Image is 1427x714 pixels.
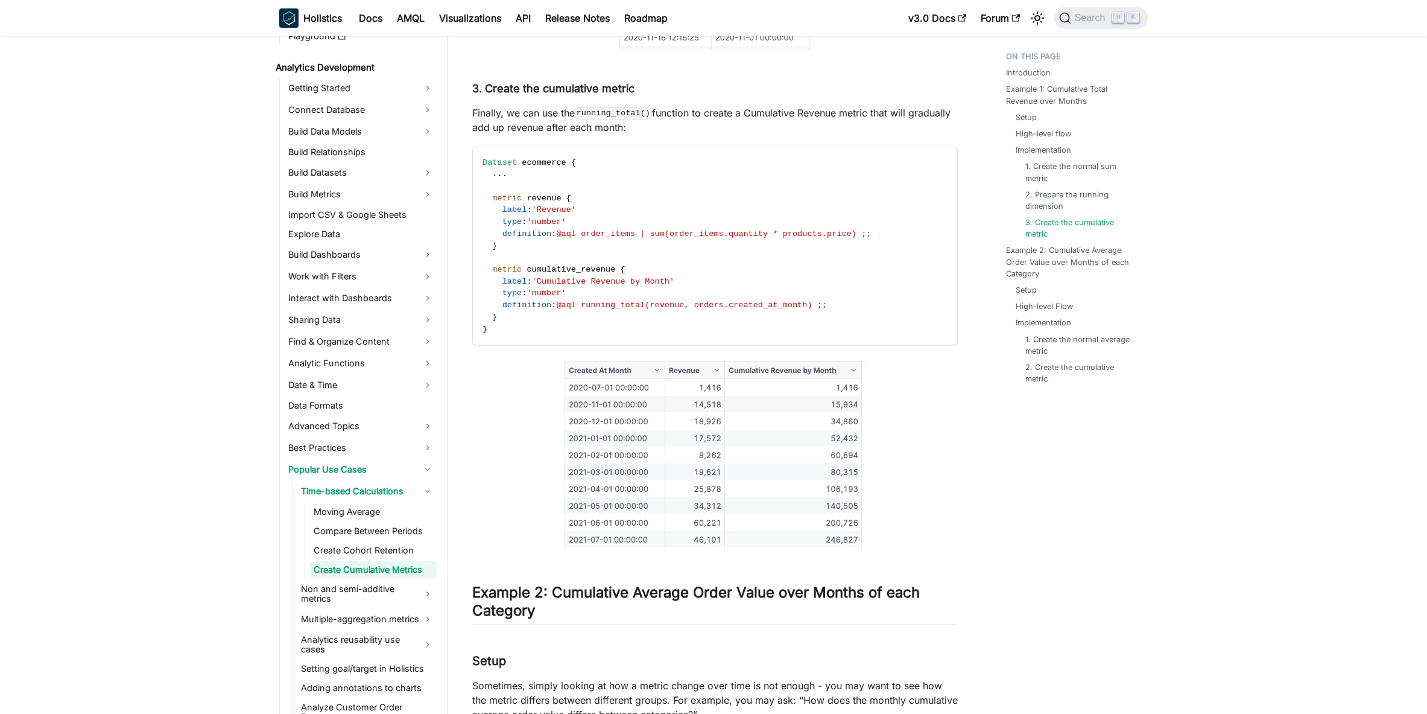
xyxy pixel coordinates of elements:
[285,78,437,98] a: Getting Started
[279,8,299,28] img: Holistics
[527,265,615,274] span: cumulative_revenue
[492,313,497,322] span: }
[1025,161,1131,183] a: 1. Create the normal sum metric
[1112,12,1124,23] kbd: ⌘
[285,185,437,204] a: Build Metrics
[285,245,437,264] a: Build Dashboards
[620,265,625,274] span: {
[285,438,437,457] a: Best Practices
[1025,334,1131,357] a: 1. Create the normal average metric
[1016,128,1071,139] a: High-level flow
[472,654,958,669] h3: Setup
[267,36,448,714] nav: Docs sidebar
[508,8,538,28] a: API
[297,660,437,677] a: Setting goal/target in Holistics
[538,8,617,28] a: Release Notes
[551,301,556,310] span: :
[502,170,507,179] span: .
[502,217,522,226] span: type
[472,82,958,96] h4: 3. Create the cumulative metric
[973,8,1027,28] a: Forum
[285,144,437,161] a: Build Relationships
[285,397,437,414] a: Data Formats
[901,8,973,28] a: v3.0 Docs
[310,542,437,559] a: Create Cohort Retention
[1016,317,1071,328] a: Implementation
[1028,8,1047,28] button: Switch between dark and light mode (currently light mode)
[297,631,437,658] a: Analytics reusability use cases
[492,241,497,250] span: }
[297,482,437,501] a: Time-based Calculations
[472,106,958,135] p: Finally, we can use the function to create a Cumulative Revenue metric that will gradually add up...
[352,8,390,28] a: Docs
[1025,217,1131,240] a: 3. Create the cumulative metric
[617,8,675,28] a: Roadmap
[483,325,487,334] span: }
[498,170,502,179] span: .
[285,28,437,45] a: Playground
[285,288,437,308] a: Interact with Dashboards
[285,122,437,141] a: Build Data Models
[285,267,437,286] a: Work with Filters
[1016,144,1071,156] a: Implementation
[1127,12,1139,23] kbd: K
[566,194,571,203] span: {
[390,8,432,28] a: AMQL
[502,277,527,286] span: label
[1016,284,1037,296] a: Setup
[279,8,342,28] a: HolisticsHolistics
[285,332,437,351] a: Find & Organize Content
[285,354,437,373] a: Analytic Functions
[1006,244,1141,279] a: Example 2: Cumulative Average Order Value over Months of each Category
[492,170,497,179] span: .
[551,229,556,238] span: :
[285,460,437,479] a: Popular Use Cases
[472,584,958,625] h2: Example 2: Cumulative Average Order Value over Months of each Category
[527,288,566,298] span: 'number'
[532,205,576,214] span: 'Revenue'
[272,59,437,76] a: Analytics Development
[285,163,437,182] a: Build Datasets
[1006,67,1051,78] a: Introduction
[297,610,437,629] a: Multiple-aggregation metrics
[502,205,527,214] span: label
[571,158,576,167] span: {
[492,265,522,274] span: metric
[1025,362,1131,384] a: 2. Create the cumulative metric
[564,357,866,551] img: cumulative-metrics-03.png
[527,205,531,214] span: :
[310,561,437,578] a: Create Cumulative Metrics
[502,301,552,310] span: definition
[522,217,527,226] span: :
[310,503,437,520] a: Moving Average
[297,680,437,696] a: Adding annotations to charts
[285,416,437,436] a: Advanced Topics
[1016,112,1037,123] a: Setup
[522,158,566,167] span: ecommerce
[1071,13,1113,24] span: Search
[285,206,437,223] a: Import CSV & Google Sheets
[502,229,552,238] span: definition
[522,288,527,298] span: :
[310,523,437,540] a: Compare Between Periods
[303,11,342,25] b: Holistics
[1016,301,1073,312] a: High-level Flow
[285,226,437,243] a: Explore Data
[527,194,561,203] span: revenue
[432,8,508,28] a: Visualizations
[285,310,437,330] a: Sharing Data
[527,277,531,286] span: :
[483,158,517,167] span: Dataset
[297,581,437,607] a: Non and semi-additive metrics
[556,301,827,310] span: @aql running_total(revenue, orders.created_at_month) ;;
[285,100,437,120] a: Connect Database
[532,277,675,286] span: 'Cumulative Revenue by Month'
[502,288,522,298] span: type
[556,229,871,238] span: @aql order_items | sum(order_items.quantity * products.price) ;;
[1006,83,1141,106] a: Example 1: Cumulative Total Revenue over Months
[285,375,437,395] a: Date & Time
[527,217,566,226] span: 'number'
[575,107,652,119] code: running_total()
[1025,189,1131,212] a: 2. Prepare the running dimension
[1054,7,1148,29] button: Search (Command+K)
